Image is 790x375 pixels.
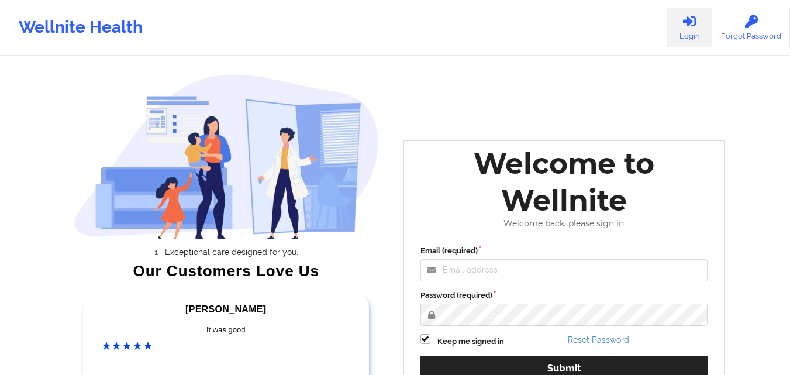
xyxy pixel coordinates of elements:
li: Exceptional care designed for you. [84,247,379,257]
div: Welcome to Wellnite [412,145,716,219]
span: [PERSON_NAME] [185,304,266,314]
a: Forgot Password [712,8,790,47]
img: wellnite-auth-hero_200.c722682e.png [74,74,379,239]
label: Password (required) [420,290,708,301]
label: Keep me signed in [437,336,504,348]
div: It was good [102,324,350,336]
a: Reset Password [568,335,629,345]
input: Email address [420,259,708,281]
a: Login [667,8,712,47]
div: Our Customers Love Us [74,265,379,277]
label: Email (required) [420,245,708,257]
div: Welcome back, please sign in [412,219,716,229]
